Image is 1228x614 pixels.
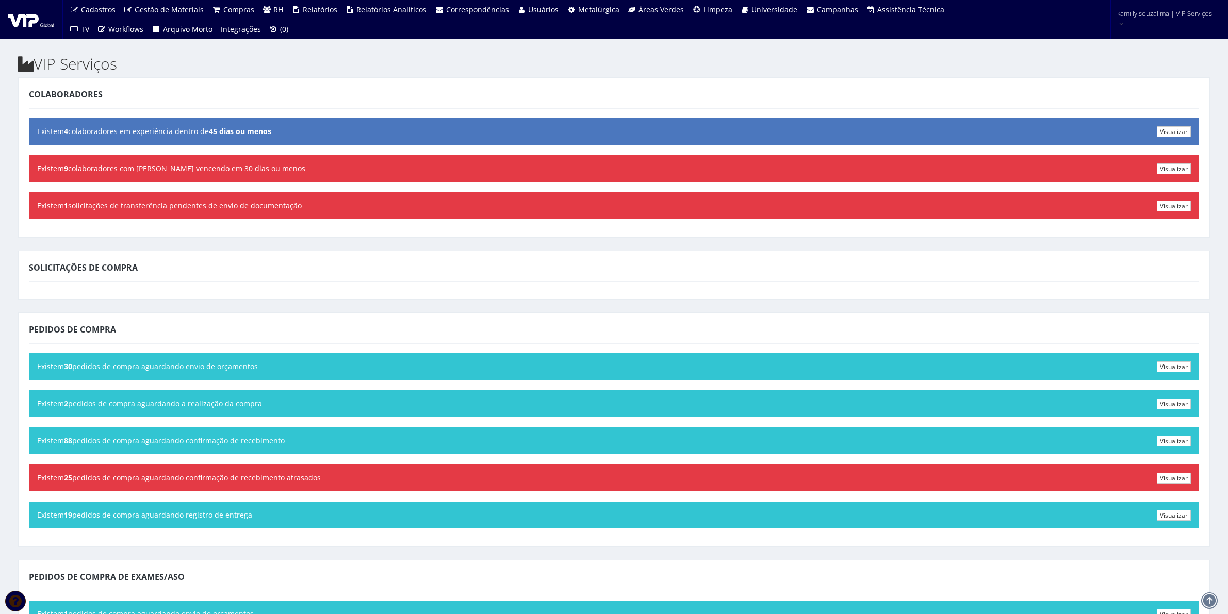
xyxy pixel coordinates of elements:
a: Visualizar [1157,399,1191,409]
h2: VIP Serviços [18,55,1210,72]
a: Visualizar [1157,510,1191,521]
a: Visualizar [1157,126,1191,137]
span: Compras [223,5,254,14]
span: Workflows [108,24,143,34]
a: Visualizar [1157,201,1191,211]
div: Existem pedidos de compra aguardando registro de entrega [29,502,1199,528]
b: 88 [64,436,72,445]
a: TV [66,20,93,39]
span: Cadastros [81,5,116,14]
div: Existem pedidos de compra aguardando a realização da compra [29,390,1199,417]
span: Pedidos de Compra de Exames/ASO [29,571,185,583]
div: Existem colaboradores em experiência dentro de [29,118,1199,145]
a: Arquivo Morto [148,20,217,39]
b: 2 [64,399,68,408]
a: Integrações [217,20,265,39]
div: Existem solicitações de transferência pendentes de envio de documentação [29,192,1199,219]
b: 19 [64,510,72,520]
b: 4 [64,126,68,136]
span: Gestão de Materiais [135,5,204,14]
b: 45 dias ou menos [209,126,271,136]
span: Usuários [528,5,559,14]
div: Existem colaboradores com [PERSON_NAME] vencendo em 30 dias ou menos [29,155,1199,182]
div: Existem pedidos de compra aguardando envio de orçamentos [29,353,1199,380]
a: Visualizar [1157,436,1191,446]
span: Campanhas [817,5,858,14]
span: Relatórios Analíticos [356,5,427,14]
span: (0) [280,24,288,34]
span: Assistência Técnica [877,5,944,14]
b: 25 [64,473,72,483]
span: Universidade [751,5,797,14]
b: 9 [64,163,68,173]
a: Visualizar [1157,473,1191,484]
a: Workflows [93,20,148,39]
span: Colaboradores [29,89,103,100]
a: Visualizar [1157,163,1191,174]
b: 1 [64,201,68,210]
span: Correspondências [446,5,509,14]
span: Relatórios [303,5,337,14]
span: kamilly.souzalima | VIP Serviços [1117,8,1212,19]
a: Visualizar [1157,361,1191,372]
span: Solicitações de Compra [29,262,138,273]
span: Pedidos de Compra [29,324,116,335]
a: (0) [265,20,293,39]
div: Existem pedidos de compra aguardando confirmação de recebimento [29,427,1199,454]
img: logo [8,12,54,27]
span: Limpeza [703,5,732,14]
span: Metalúrgica [578,5,619,14]
span: RH [273,5,283,14]
span: Integrações [221,24,261,34]
span: Áreas Verdes [638,5,684,14]
div: Existem pedidos de compra aguardando confirmação de recebimento atrasados [29,464,1199,491]
span: Arquivo Morto [163,24,212,34]
span: TV [81,24,89,34]
b: 30 [64,361,72,371]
